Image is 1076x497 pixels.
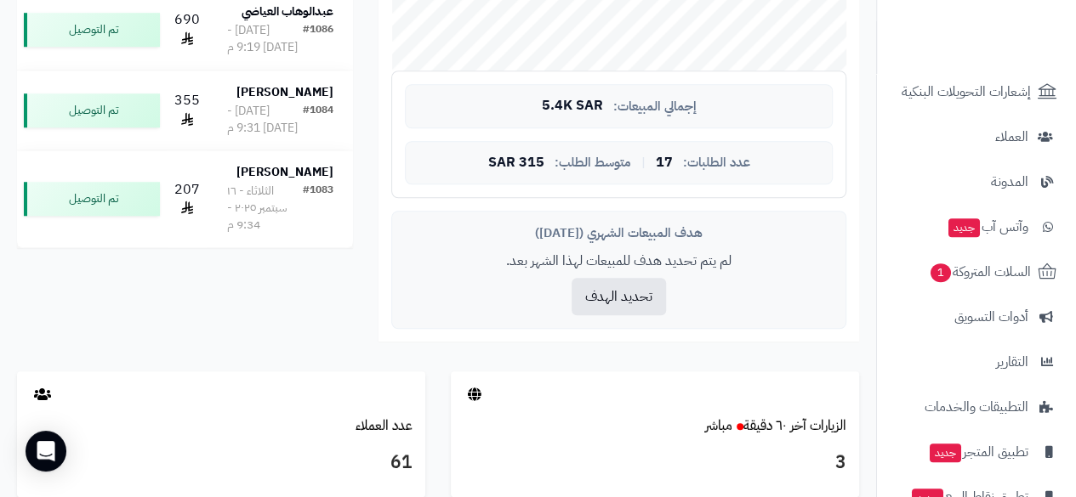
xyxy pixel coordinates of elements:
span: التقارير [996,350,1028,374]
button: تحديد الهدف [572,278,666,315]
span: | [641,156,646,169]
span: 1 [931,263,951,282]
strong: [PERSON_NAME] [236,83,333,101]
span: جديد [948,218,980,237]
span: 17 [656,155,673,171]
div: تم التوصيل [24,93,160,127]
div: [DATE] - [DATE] 9:31 م [227,103,303,137]
a: وآتس آبجديد [887,206,1066,247]
span: متوسط الطلب: [555,155,631,170]
a: التقارير [887,342,1066,382]
div: #1084 [303,103,333,137]
a: عدد العملاء [356,415,413,436]
a: التطبيقات والخدمات [887,387,1066,427]
h3: 61 [30,449,413,477]
h3: 3 [464,449,846,477]
div: تم التوصيل [24,13,160,47]
span: 315 SAR [488,155,544,171]
img: logo-2.png [960,45,1060,81]
p: لم يتم تحديد هدف للمبيعات لهذا الشهر بعد. [405,251,833,271]
a: أدوات التسويق [887,297,1066,337]
a: إشعارات التحويلات البنكية [887,71,1066,112]
td: 207 [167,150,208,247]
td: 355 [167,71,208,150]
span: إجمالي المبيعات: [613,99,697,114]
span: السلات المتروكة [929,260,1031,284]
span: المدونة [991,170,1028,194]
span: تطبيق المتجر [928,440,1028,464]
span: عدد الطلبات: [683,155,750,170]
span: وآتس آب [947,215,1028,239]
a: تطبيق المتجرجديد [887,432,1066,472]
div: Open Intercom Messenger [26,431,66,472]
div: #1086 [303,22,333,56]
strong: عبدالوهاب العياضي [242,3,333,20]
a: الزيارات آخر ٦٠ دقيقةمباشر [705,415,846,436]
a: العملاء [887,116,1066,157]
a: المدونة [887,161,1066,202]
span: إشعارات التحويلات البنكية [902,80,1031,104]
span: أدوات التسويق [954,305,1028,329]
div: #1083 [303,183,333,234]
span: 5.4K SAR [542,99,603,114]
div: هدف المبيعات الشهري ([DATE]) [405,224,833,242]
small: مباشر [705,415,732,436]
span: التطبيقات والخدمات [925,395,1028,419]
span: جديد [930,443,961,462]
div: [DATE] - [DATE] 9:19 م [227,22,303,56]
span: العملاء [995,125,1028,149]
div: تم التوصيل [24,182,160,216]
div: الثلاثاء - ١٦ سبتمبر ٢٠٢٥ - 9:34 م [227,183,303,234]
a: السلات المتروكة1 [887,251,1066,292]
strong: [PERSON_NAME] [236,163,333,181]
